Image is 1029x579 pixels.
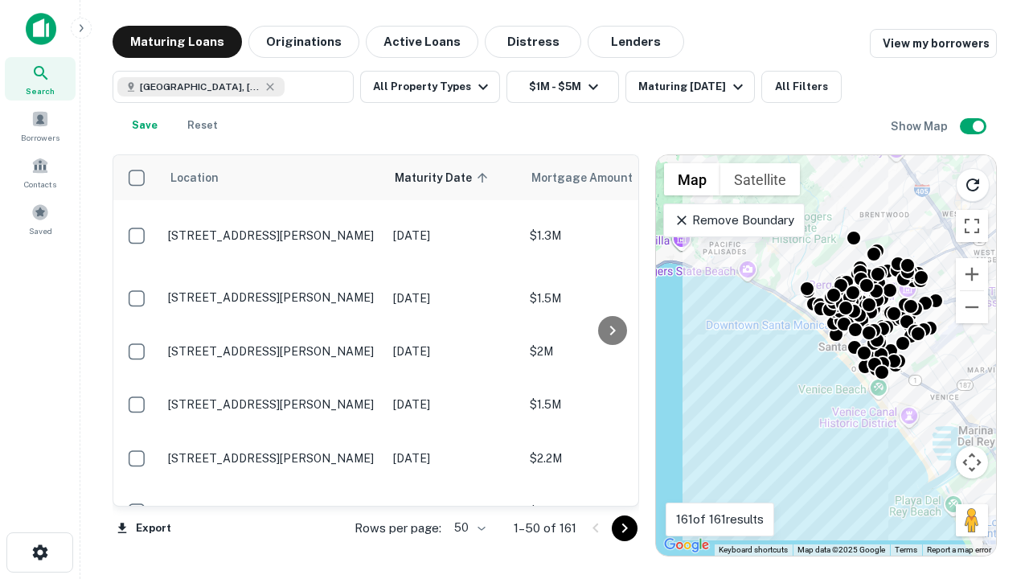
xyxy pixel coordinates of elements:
a: Borrowers [5,104,76,147]
button: Lenders [588,26,684,58]
button: $1M - $5M [506,71,619,103]
p: [STREET_ADDRESS][PERSON_NAME] [168,290,377,305]
a: Terms (opens in new tab) [895,545,917,554]
p: [STREET_ADDRESS][PERSON_NAME] [168,451,377,466]
span: Search [26,84,55,97]
th: Mortgage Amount [522,155,699,200]
button: Export [113,516,175,540]
img: capitalize-icon.png [26,13,56,45]
p: $2M [530,343,691,360]
span: Borrowers [21,131,59,144]
button: Maturing Loans [113,26,242,58]
iframe: Chat Widget [949,450,1029,528]
a: Report a map error [927,545,991,554]
p: [DATE] [393,343,514,360]
p: Remove Boundary [674,211,793,230]
p: [STREET_ADDRESS][PERSON_NAME] [168,344,377,359]
button: Show satellite imagery [720,163,800,195]
span: Mortgage Amount [531,168,654,187]
button: Reset [177,109,228,142]
p: $1.5M [530,396,691,413]
th: Location [160,155,385,200]
h6: Show Map [891,117,950,135]
p: $1.5M [530,289,691,307]
p: $1.3M [530,503,691,520]
button: Originations [248,26,359,58]
p: [DATE] [393,450,514,467]
span: Maturity Date [395,168,493,187]
p: [STREET_ADDRESS][PERSON_NAME] [168,228,377,243]
span: Location [170,168,219,187]
span: Saved [29,224,52,237]
button: Maturing [DATE] [625,71,755,103]
a: View my borrowers [870,29,997,58]
button: Reload search area [956,168,990,202]
div: Maturing [DATE] [638,77,748,96]
button: Zoom out [956,291,988,323]
button: Zoom in [956,258,988,290]
button: All Filters [761,71,842,103]
button: Show street map [664,163,720,195]
button: Save your search to get updates of matches that match your search criteria. [119,109,170,142]
a: Search [5,57,76,101]
p: [DATE] [393,396,514,413]
p: 161 of 161 results [676,510,764,529]
p: 1–50 of 161 [514,519,576,538]
img: Google [660,535,713,556]
p: [DATE] [393,503,514,520]
button: Distress [485,26,581,58]
p: [STREET_ADDRESS][PERSON_NAME] [168,397,377,412]
button: Toggle fullscreen view [956,210,988,242]
th: Maturity Date [385,155,522,200]
a: Open this area in Google Maps (opens a new window) [660,535,713,556]
p: [DATE] [393,227,514,244]
button: Active Loans [366,26,478,58]
a: Contacts [5,150,76,194]
div: 0 0 [656,155,996,556]
button: Keyboard shortcuts [719,544,788,556]
button: All Property Types [360,71,500,103]
span: Contacts [24,178,56,191]
p: Rows per page: [355,519,441,538]
a: Saved [5,197,76,240]
div: 50 [448,516,488,540]
span: Map data ©2025 Google [797,545,885,554]
p: $2.2M [530,450,691,467]
p: $1.3M [530,227,691,244]
span: [GEOGRAPHIC_DATA], [GEOGRAPHIC_DATA], [GEOGRAPHIC_DATA] [140,80,260,94]
button: Go to next page [612,515,637,541]
p: [DATE] [393,289,514,307]
p: [STREET_ADDRESS][PERSON_NAME] [168,504,377,519]
button: Map camera controls [956,446,988,478]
